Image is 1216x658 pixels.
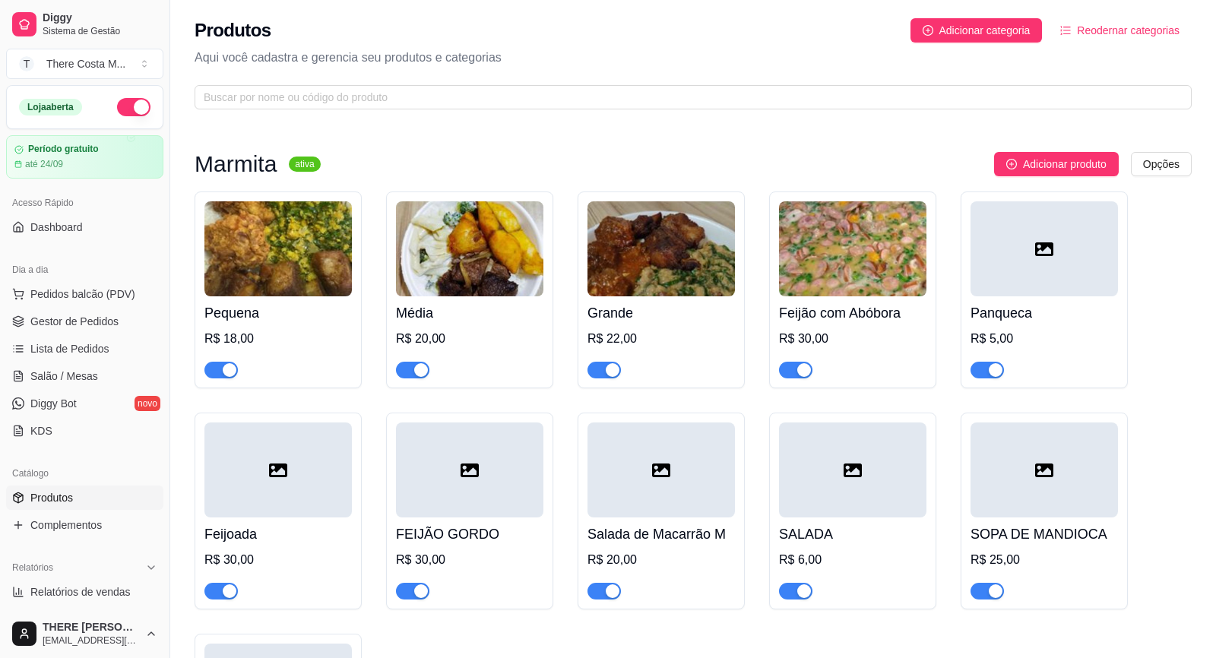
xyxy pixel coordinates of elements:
[6,215,163,239] a: Dashboard
[195,49,1192,67] p: Aqui você cadastra e gerencia seu produtos e categorias
[971,330,1118,348] div: R$ 5,00
[6,258,163,282] div: Dia a dia
[19,99,82,115] div: Loja aberta
[6,191,163,215] div: Acesso Rápido
[204,330,352,348] div: R$ 18,00
[289,157,320,172] sup: ativa
[971,551,1118,569] div: R$ 25,00
[6,391,163,416] a: Diggy Botnovo
[30,517,102,533] span: Complementos
[396,302,543,324] h4: Média
[587,330,735,348] div: R$ 22,00
[939,22,1031,39] span: Adicionar categoria
[587,201,735,296] img: product-image
[204,201,352,296] img: product-image
[396,551,543,569] div: R$ 30,00
[195,155,277,173] h3: Marmita
[30,423,52,438] span: KDS
[117,98,150,116] button: Alterar Status
[971,524,1118,545] h4: SOPA DE MANDIOCA
[19,56,34,71] span: T
[396,201,543,296] img: product-image
[6,364,163,388] a: Salão / Mesas
[30,396,77,411] span: Diggy Bot
[6,337,163,361] a: Lista de Pedidos
[396,524,543,545] h4: FEIJÃO GORDO
[587,524,735,545] h4: Salada de Macarrão M
[46,56,125,71] div: There Costa M ...
[6,615,163,652] button: THERE [PERSON_NAME][EMAIL_ADDRESS][DOMAIN_NAME]
[43,25,157,37] span: Sistema de Gestão
[1060,25,1071,36] span: ordered-list
[994,152,1119,176] button: Adicionar produto
[6,486,163,510] a: Produtos
[6,461,163,486] div: Catálogo
[6,309,163,334] a: Gestor de Pedidos
[587,302,735,324] h4: Grande
[6,419,163,443] a: KDS
[30,490,73,505] span: Produtos
[779,302,926,324] h4: Feijão com Abóbora
[43,621,139,634] span: THERE [PERSON_NAME]
[25,158,63,170] article: até 24/09
[28,144,99,155] article: Período gratuito
[30,220,83,235] span: Dashboard
[30,584,131,599] span: Relatórios de vendas
[12,562,53,574] span: Relatórios
[30,341,109,356] span: Lista de Pedidos
[30,286,135,302] span: Pedidos balcão (PDV)
[396,330,543,348] div: R$ 20,00
[971,302,1118,324] h4: Panqueca
[779,330,926,348] div: R$ 30,00
[587,551,735,569] div: R$ 20,00
[6,282,163,306] button: Pedidos balcão (PDV)
[1131,152,1192,176] button: Opções
[1023,156,1107,172] span: Adicionar produto
[1048,18,1192,43] button: Reodernar categorias
[43,634,139,647] span: [EMAIL_ADDRESS][DOMAIN_NAME]
[195,18,271,43] h2: Produtos
[923,25,933,36] span: plus-circle
[6,513,163,537] a: Complementos
[30,314,119,329] span: Gestor de Pedidos
[6,135,163,179] a: Período gratuitoaté 24/09
[6,607,163,631] a: Relatório de clientes
[204,302,352,324] h4: Pequena
[204,551,352,569] div: R$ 30,00
[779,201,926,296] img: product-image
[43,11,157,25] span: Diggy
[6,580,163,604] a: Relatórios de vendas
[6,6,163,43] a: DiggySistema de Gestão
[6,49,163,79] button: Select a team
[204,89,1170,106] input: Buscar por nome ou código do produto
[910,18,1043,43] button: Adicionar categoria
[1077,22,1180,39] span: Reodernar categorias
[1006,159,1017,169] span: plus-circle
[30,369,98,384] span: Salão / Mesas
[779,524,926,545] h4: SALADA
[204,524,352,545] h4: Feijoada
[779,551,926,569] div: R$ 6,00
[1143,156,1180,172] span: Opções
